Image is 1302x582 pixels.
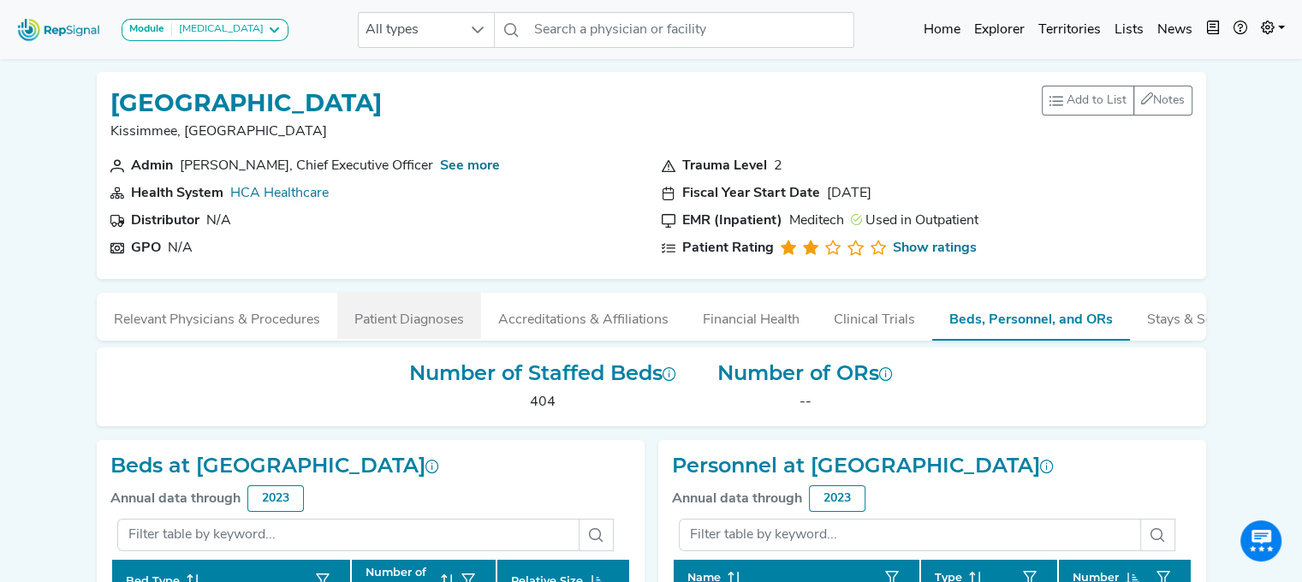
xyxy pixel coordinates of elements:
[206,211,231,231] div: N/A
[672,454,1054,478] h2: Personnel at [GEOGRAPHIC_DATA]
[230,187,329,200] a: HCA Healthcare
[1042,86,1192,116] div: toolbar
[682,238,774,258] div: Patient Rating
[717,361,893,386] h2: Number of ORs
[774,156,782,176] div: 2
[1067,92,1127,110] span: Add to List
[1153,94,1185,107] span: Notes
[932,293,1130,341] button: Beds, Personnel, and ORs
[1133,86,1192,116] button: Notes
[809,485,865,512] div: 2023
[789,211,844,231] div: Meditech
[97,293,337,339] button: Relevant Physicians & Procedures
[682,156,767,176] div: Trauma Level
[851,211,978,231] div: Used in Outpatient
[131,211,199,231] div: Distributor
[359,13,461,47] span: All types
[679,519,1141,551] input: Filter table by keyword...
[337,293,481,339] button: Patient Diagnoses
[110,122,382,142] p: Kissimmee, [GEOGRAPHIC_DATA]
[117,519,580,551] input: Filter table by keyword...
[110,89,382,118] h1: [GEOGRAPHIC_DATA]
[247,485,304,512] div: 2023
[686,293,817,339] button: Financial Health
[131,238,161,258] div: GPO
[172,23,264,37] div: [MEDICAL_DATA]
[1199,13,1227,47] button: Intel Book
[110,489,241,509] div: Annual data through
[682,211,782,231] div: EMR (Inpatient)
[129,24,164,34] strong: Module
[800,395,812,409] span: --
[131,183,223,204] div: Health System
[530,395,556,409] span: 404
[1031,13,1108,47] a: Territories
[1130,293,1265,339] button: Stays & Services
[1108,13,1150,47] a: Lists
[967,13,1031,47] a: Explorer
[682,183,820,204] div: Fiscal Year Start Date
[827,183,871,204] div: [DATE]
[122,19,288,41] button: Module[MEDICAL_DATA]
[917,13,967,47] a: Home
[180,156,433,176] div: David Shimp, Chief Executive Officer
[131,156,173,176] div: Admin
[1042,86,1134,116] button: Add to List
[168,238,193,258] div: N/A
[180,156,433,176] div: [PERSON_NAME], Chief Executive Officer
[1150,13,1199,47] a: News
[481,293,686,339] button: Accreditations & Affiliations
[893,238,977,258] a: Show ratings
[672,489,802,509] div: Annual data through
[230,183,329,204] div: HCA Healthcare
[817,293,932,339] button: Clinical Trials
[440,159,500,173] a: See more
[409,361,676,386] h2: Number of Staffed Beds
[110,454,439,478] h2: Beds at [GEOGRAPHIC_DATA]
[527,12,854,48] input: Search a physician or facility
